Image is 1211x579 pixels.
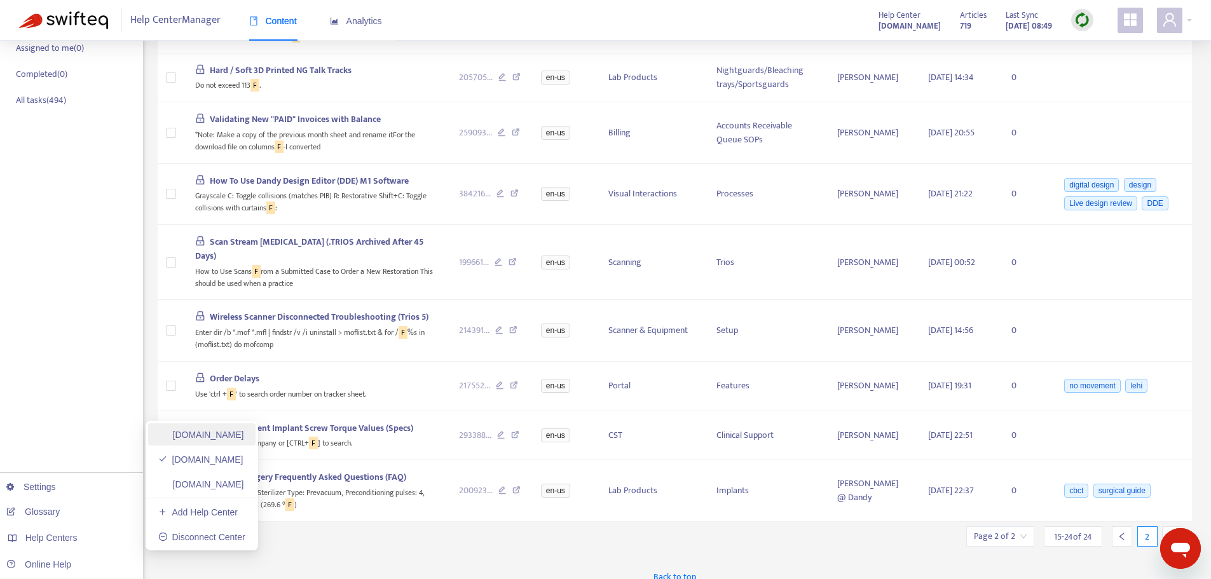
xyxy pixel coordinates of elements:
[195,175,205,185] span: lock
[1054,530,1092,543] span: 15 - 24 of 24
[706,164,827,225] td: Processes
[598,53,706,103] td: Lab Products
[249,17,258,25] span: book
[541,71,570,85] span: en-us
[227,388,236,400] sqkw: F
[130,8,221,32] span: Help Center Manager
[928,483,974,498] span: [DATE] 22:37
[1162,12,1177,27] span: user
[541,187,570,201] span: en-us
[195,16,439,42] div: Services\stornvme\Parameters\Device" /v "ForcedPhysicalSectorSizeInBytes" /t REG_MULTI_SZ /d "* 4...
[266,201,275,214] sqkw: F
[1160,528,1201,569] iframe: Button to launch messaging window
[827,411,918,461] td: [PERSON_NAME]
[541,428,570,442] span: en-us
[706,460,827,521] td: Implants
[598,362,706,411] td: Portal
[210,63,352,78] span: Hard / Soft 3D Printed NG Talk Tracks
[1001,411,1052,461] td: 0
[827,460,918,521] td: [PERSON_NAME] @ Dandy
[879,19,941,33] strong: [DOMAIN_NAME]
[706,225,827,300] td: Trios
[1124,178,1156,192] span: design
[1093,484,1151,498] span: surgical guide
[210,421,413,435] span: Final Abutment Implant Screw Torque Values (Specs)
[706,300,827,361] td: Setup
[6,482,56,492] a: Settings
[195,126,439,153] div: *Note: Make a copy of the previous month sheet and rename itFor the download file on columns -I c...
[928,378,971,393] span: [DATE] 19:31
[1001,225,1052,300] td: 0
[19,11,108,29] img: Swifteq
[459,324,489,337] span: 214391 ...
[195,386,439,400] div: Use 'ctrl + ' to search order number on tracker sheet.
[541,379,570,393] span: en-us
[210,174,409,188] span: How To Use Dandy Design Editor (DDE) M1 Software
[210,310,428,324] span: Wireless Scanner Disconnected Troubleshooting (Trios 5)
[541,324,570,337] span: en-us
[1064,178,1119,192] span: digital design
[541,255,570,269] span: en-us
[706,102,827,163] td: Accounts Receivable Queue SOPs
[250,79,259,92] sqkw: F
[195,235,424,263] span: Scan Stream [MEDICAL_DATA] (.TRIOS Archived After 45 Days)
[275,140,284,153] sqkw: F
[1142,196,1168,210] span: DDE
[249,16,297,26] span: Content
[598,102,706,163] td: Billing
[1064,196,1137,210] span: Live design review
[459,71,493,85] span: 205705 ...
[1064,484,1088,498] span: cbct
[1118,532,1126,541] span: left
[195,236,205,246] span: lock
[1001,300,1052,361] td: 0
[16,67,67,81] p: Completed ( 0 )
[1006,19,1052,33] strong: [DATE] 08:49
[706,53,827,103] td: Nightguards/Bleaching trays/Sportsguards
[459,379,490,393] span: 217552 ...
[1074,12,1090,28] img: sync.dc5367851b00ba804db3.png
[1137,526,1158,547] div: 2
[459,126,492,140] span: 259093 ...
[1125,379,1147,393] span: lehi
[195,113,205,123] span: lock
[210,112,381,126] span: Validating New "PAID" Invoices with Balance
[1123,12,1138,27] span: appstore
[827,164,918,225] td: [PERSON_NAME]
[195,78,439,92] div: Do not exceed 113 .
[1064,379,1121,393] span: no movement
[827,53,918,103] td: [PERSON_NAME]
[541,126,570,140] span: en-us
[285,498,294,511] sqkw: F
[158,532,245,542] a: Disconnect Center
[195,64,205,74] span: lock
[598,164,706,225] td: Visual Interactions
[210,371,259,386] span: Order Delays
[827,102,918,163] td: [PERSON_NAME]
[399,326,407,339] sqkw: F
[541,484,570,498] span: en-us
[879,18,941,33] a: [DOMAIN_NAME]
[459,187,491,201] span: 384216 ...
[1001,362,1052,411] td: 0
[158,507,238,517] a: Add Help Center
[1001,164,1052,225] td: 0
[195,263,439,289] div: How to Use Scans ​rom a Submitted Case to Order a New Restoration This should be used when a prac...
[195,324,439,350] div: Enter dir /b *.mof *.mfl | findstr /v /i uninstall > moflist.txt & for / %s in (moflist.txt) do m...
[928,255,975,269] span: [DATE] 00:52
[16,41,84,55] p: Assigned to me ( 0 )
[928,428,973,442] span: [DATE] 22:51
[309,437,318,449] sqkw: F
[16,93,66,107] p: All tasks ( 494 )
[25,533,78,543] span: Help Centers
[1001,53,1052,103] td: 0
[928,125,975,140] span: [DATE] 20:55
[960,19,971,33] strong: 719
[827,225,918,300] td: [PERSON_NAME]
[598,300,706,361] td: Scanner & Equipment
[706,411,827,461] td: Clinical Support
[879,8,920,22] span: Help Center
[598,460,706,521] td: Lab Products
[158,430,244,440] a: [DOMAIN_NAME]
[6,507,60,517] a: Glossary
